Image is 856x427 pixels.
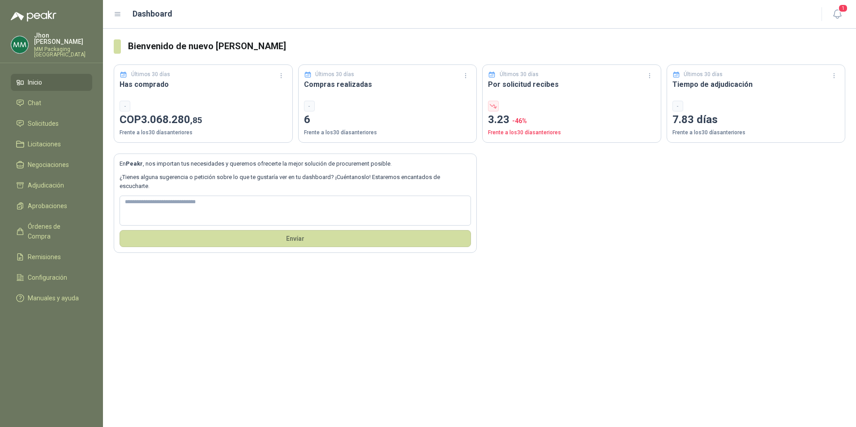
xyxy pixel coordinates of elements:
span: Inicio [28,77,42,87]
img: Company Logo [11,36,28,53]
h3: Por solicitud recibes [488,79,655,90]
h3: Bienvenido de nuevo [PERSON_NAME] [128,39,845,53]
span: Adjudicación [28,180,64,190]
button: Envíar [120,230,471,247]
p: Frente a los 30 días anteriores [120,128,287,137]
a: Aprobaciones [11,197,92,214]
span: Aprobaciones [28,201,67,211]
p: 3.23 [488,111,655,128]
h3: Compras realizadas [304,79,471,90]
a: Manuales y ayuda [11,290,92,307]
p: Frente a los 30 días anteriores [304,128,471,137]
p: MM Packaging [GEOGRAPHIC_DATA] [34,47,92,57]
a: Configuración [11,269,92,286]
p: Frente a los 30 días anteriores [488,128,655,137]
a: Negociaciones [11,156,92,173]
span: 1 [838,4,848,13]
p: Últimos 30 días [131,70,170,79]
span: Licitaciones [28,139,61,149]
span: Remisiones [28,252,61,262]
p: Frente a los 30 días anteriores [672,128,840,137]
p: Últimos 30 días [684,70,723,79]
span: Configuración [28,273,67,282]
a: Órdenes de Compra [11,218,92,245]
span: Negociaciones [28,160,69,170]
button: 1 [829,6,845,22]
a: Adjudicación [11,177,92,194]
p: En , nos importan tus necesidades y queremos ofrecerte la mejor solución de procurement posible. [120,159,471,168]
span: -46 % [512,117,527,124]
span: ,85 [190,115,202,125]
span: Órdenes de Compra [28,222,84,241]
a: Remisiones [11,248,92,265]
h1: Dashboard [133,8,172,20]
p: Últimos 30 días [315,70,354,79]
a: Chat [11,94,92,111]
p: Jhon [PERSON_NAME] [34,32,92,45]
div: - [120,101,130,111]
div: - [672,101,683,111]
span: Solicitudes [28,119,59,128]
span: Manuales y ayuda [28,293,79,303]
a: Licitaciones [11,136,92,153]
p: 6 [304,111,471,128]
span: 3.068.280 [141,113,202,126]
b: Peakr [126,160,143,167]
h3: Has comprado [120,79,287,90]
span: Chat [28,98,41,108]
p: COP [120,111,287,128]
div: - [304,101,315,111]
a: Solicitudes [11,115,92,132]
h3: Tiempo de adjudicación [672,79,840,90]
p: Últimos 30 días [500,70,539,79]
p: ¿Tienes alguna sugerencia o petición sobre lo que te gustaría ver en tu dashboard? ¡Cuéntanoslo! ... [120,173,471,191]
p: 7.83 días [672,111,840,128]
img: Logo peakr [11,11,56,21]
a: Inicio [11,74,92,91]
